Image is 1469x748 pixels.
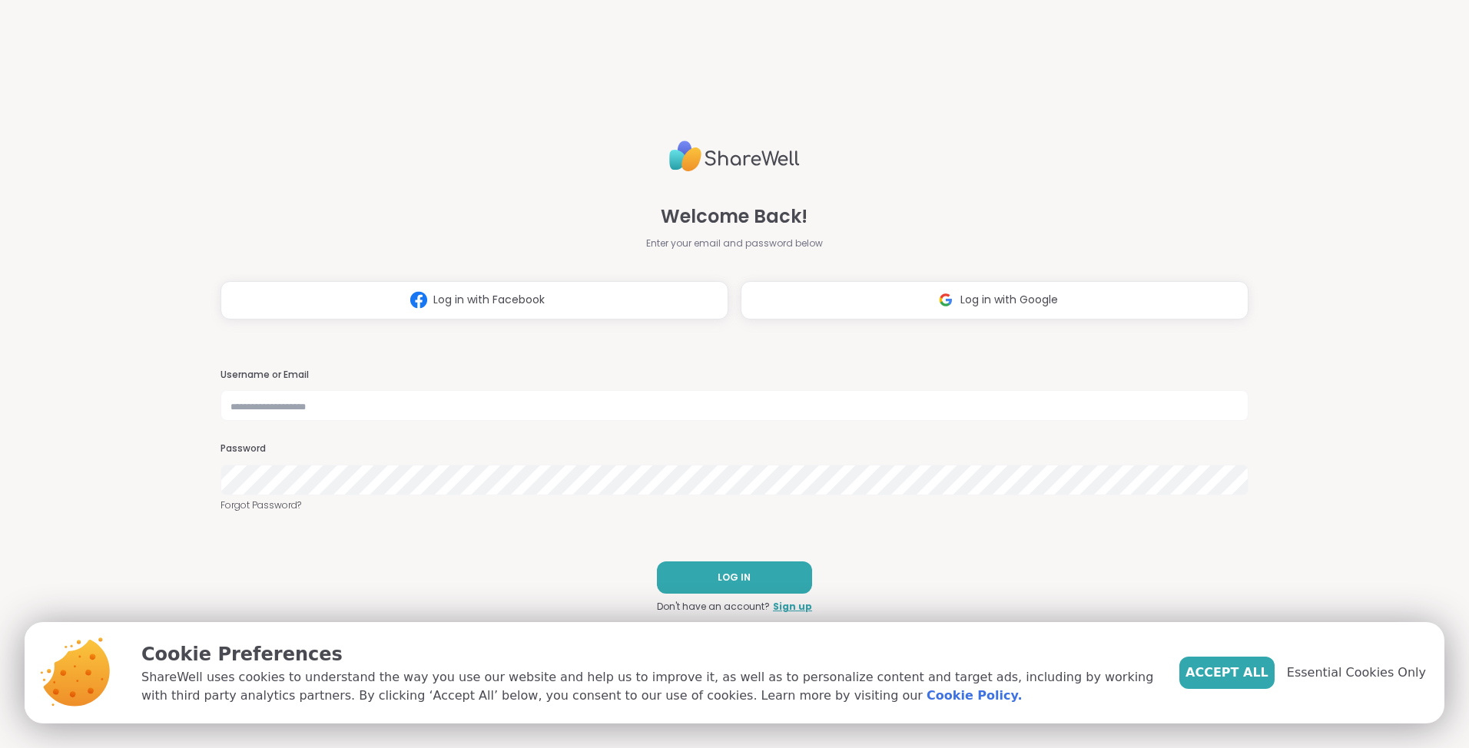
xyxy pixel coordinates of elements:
[960,292,1058,308] span: Log in with Google
[1287,664,1426,682] span: Essential Cookies Only
[404,286,433,314] img: ShareWell Logomark
[1185,664,1268,682] span: Accept All
[657,561,812,594] button: LOG IN
[661,203,807,230] span: Welcome Back!
[221,369,1248,382] h3: Username or Email
[221,442,1248,455] h3: Password
[221,498,1248,512] a: Forgot Password?
[646,237,823,250] span: Enter your email and password below
[927,687,1022,705] a: Cookie Policy.
[221,281,728,319] button: Log in with Facebook
[433,292,545,308] span: Log in with Facebook
[1179,657,1275,689] button: Accept All
[931,286,960,314] img: ShareWell Logomark
[141,668,1155,705] p: ShareWell uses cookies to understand the way you use our website and help us to improve it, as we...
[141,640,1155,668] p: Cookie Preferences
[741,281,1248,319] button: Log in with Google
[657,600,770,614] span: Don't have an account?
[773,600,812,614] a: Sign up
[718,571,751,584] span: LOG IN
[669,134,800,178] img: ShareWell Logo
